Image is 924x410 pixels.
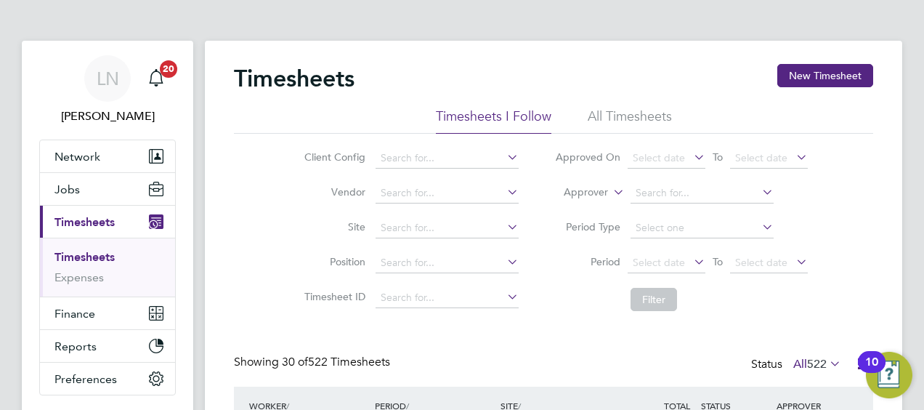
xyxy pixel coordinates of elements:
[376,183,519,204] input: Search for...
[633,151,685,164] span: Select date
[555,150,620,164] label: Approved On
[40,206,175,238] button: Timesheets
[40,238,175,297] div: Timesheets
[633,256,685,269] span: Select date
[40,140,175,172] button: Network
[376,253,519,273] input: Search for...
[39,55,176,125] a: LN[PERSON_NAME]
[234,355,393,370] div: Showing
[97,69,119,88] span: LN
[300,150,365,164] label: Client Config
[555,255,620,268] label: Period
[376,218,519,238] input: Search for...
[631,183,774,204] input: Search for...
[54,215,115,229] span: Timesheets
[282,355,390,369] span: 522 Timesheets
[40,173,175,205] button: Jobs
[234,64,354,93] h2: Timesheets
[54,182,80,196] span: Jobs
[376,288,519,308] input: Search for...
[300,220,365,233] label: Site
[40,330,175,362] button: Reports
[40,297,175,329] button: Finance
[54,372,117,386] span: Preferences
[40,363,175,395] button: Preferences
[631,218,774,238] input: Select one
[300,290,365,303] label: Timesheet ID
[588,108,672,134] li: All Timesheets
[54,270,104,284] a: Expenses
[793,357,841,371] label: All
[39,108,176,125] span: Lucy North
[376,148,519,169] input: Search for...
[708,148,727,166] span: To
[436,108,551,134] li: Timesheets I Follow
[865,362,878,381] div: 10
[160,60,177,78] span: 20
[708,252,727,271] span: To
[54,307,95,321] span: Finance
[555,220,620,233] label: Period Type
[735,151,787,164] span: Select date
[282,355,308,369] span: 30 of
[54,250,115,264] a: Timesheets
[866,352,912,398] button: Open Resource Center, 10 new notifications
[751,355,844,375] div: Status
[300,185,365,198] label: Vendor
[735,256,787,269] span: Select date
[807,357,827,371] span: 522
[631,288,677,311] button: Filter
[543,185,608,200] label: Approver
[54,339,97,353] span: Reports
[300,255,365,268] label: Position
[142,55,171,102] a: 20
[54,150,100,164] span: Network
[777,64,873,87] button: New Timesheet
